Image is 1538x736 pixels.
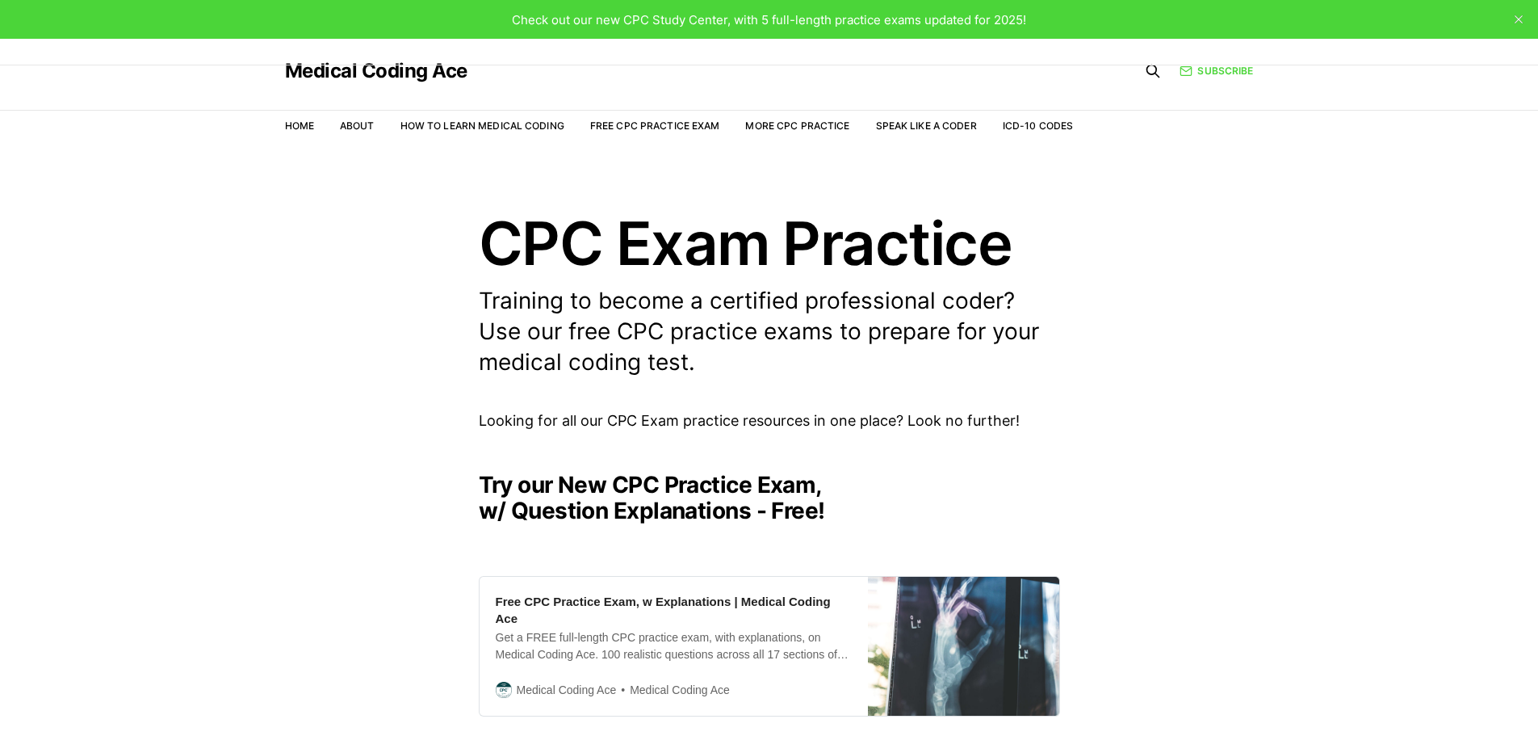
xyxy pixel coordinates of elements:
[616,681,730,700] span: Medical Coding Ace
[1180,63,1253,78] a: Subscribe
[285,120,314,132] a: Home
[340,120,375,132] a: About
[479,213,1060,273] h1: CPC Exam Practice
[1506,6,1532,32] button: close
[1003,120,1073,132] a: ICD-10 Codes
[517,681,617,699] span: Medical Coding Ace
[479,472,1060,524] h2: Try our New CPC Practice Exam, w/ Question Explanations - Free!
[876,120,977,132] a: Speak Like a Coder
[400,120,564,132] a: How to Learn Medical Coding
[745,120,849,132] a: More CPC Practice
[496,629,852,663] div: Get a FREE full-length CPC practice exam, with explanations, on Medical Coding Ace. 100 realistic...
[479,286,1060,377] p: Training to become a certified professional coder? Use our free CPC practice exams to prepare for...
[479,576,1060,717] a: Free CPC Practice Exam, w Explanations | Medical Coding AceGet a FREE full-length CPC practice ex...
[479,410,1060,433] p: Looking for all our CPC Exam practice resources in one place? Look no further!
[285,61,467,81] a: Medical Coding Ace
[496,593,852,627] div: Free CPC Practice Exam, w Explanations | Medical Coding Ace
[512,12,1026,27] span: Check out our new CPC Study Center, with 5 full-length practice exams updated for 2025!
[590,120,720,132] a: Free CPC Practice Exam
